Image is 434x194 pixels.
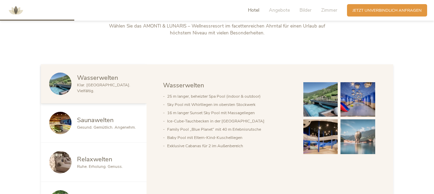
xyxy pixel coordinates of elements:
[167,142,292,150] li: Exklusive Cabanas für 2 im Außenbereich
[102,23,332,37] p: Wählen Sie das AMONTI & LUNARIS – Wellnessresort im facettenreichen Ahrntal für einen Urlaub auf ...
[167,133,292,142] li: Baby Pool mit Eltern-Kind-Kuschelliegen
[77,125,136,130] span: Gesund. Gemütlich. Angenehm.
[167,100,292,109] li: Sky Pool mit Whirlliegen im obersten Stockwerk
[167,109,292,117] li: 16 m langer Sunset Sky Pool mit Massageliegen
[167,117,292,125] li: Ice-Cube-Tauchbecken in der [GEOGRAPHIC_DATA]
[77,155,112,163] span: Relaxwelten
[167,125,292,133] li: Family Pool „Blue Planet“ mit 40 m Erlebnisrutsche
[248,7,259,13] span: Hotel
[300,7,312,13] span: Bilder
[269,7,290,13] span: Angebote
[352,8,422,13] span: Jetzt unverbindlich anfragen
[163,81,204,89] span: Wasserwelten
[77,73,118,82] span: Wasserwelten
[321,7,337,13] span: Zimmer
[6,8,26,12] a: AMONTI & LUNARIS Wellnessresort
[167,92,292,100] li: 25 m langer, beheizter Spa Pool (indoor & outdoor)
[77,164,123,169] span: Ruhe. Erholung. Genuss.
[77,116,113,124] span: Saunawelten
[77,82,130,94] span: Klar. [GEOGRAPHIC_DATA]. Vielfältig.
